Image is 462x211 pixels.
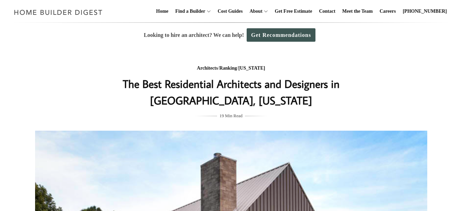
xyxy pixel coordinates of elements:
[400,0,450,22] a: [PHONE_NUMBER]
[197,66,218,71] a: Architects
[247,28,315,42] a: Get Recommendations
[219,66,237,71] a: Ranking
[247,0,262,22] a: About
[173,0,205,22] a: Find a Builder
[316,0,338,22] a: Contact
[94,76,368,109] h1: The Best Residential Architects and Designers in [GEOGRAPHIC_DATA], [US_STATE]
[272,0,315,22] a: Get Free Estimate
[153,0,171,22] a: Home
[219,112,243,120] span: 19 Min Read
[94,64,368,73] div: / /
[11,6,106,19] img: Home Builder Digest
[377,0,399,22] a: Careers
[215,0,246,22] a: Cost Guides
[340,0,376,22] a: Meet the Team
[238,66,265,71] a: [US_STATE]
